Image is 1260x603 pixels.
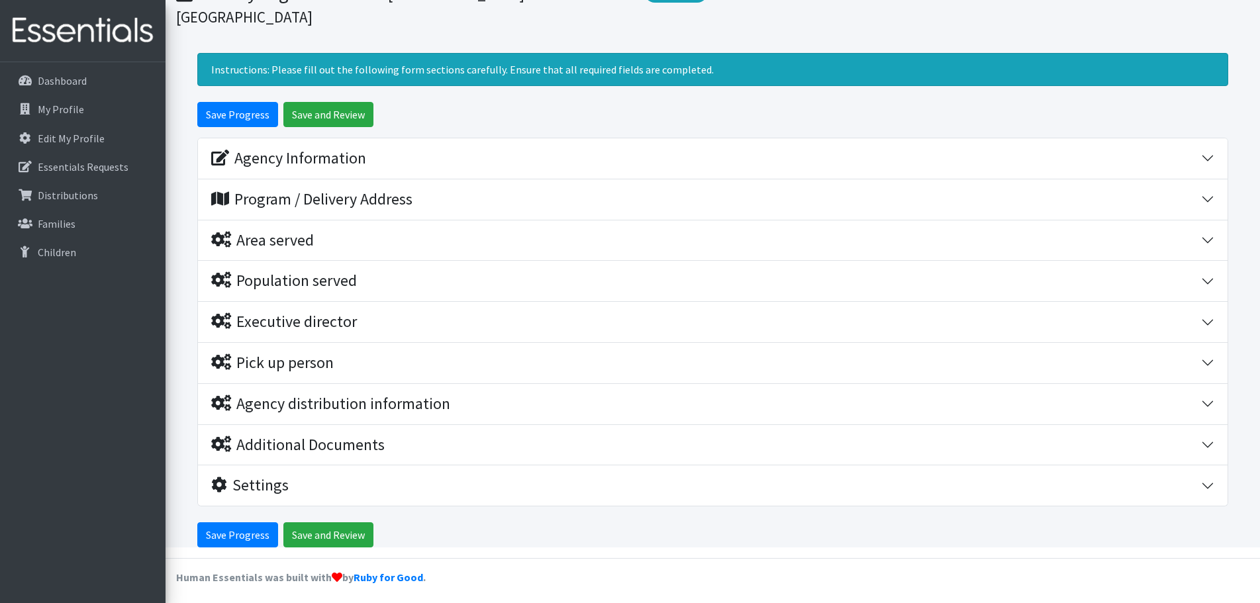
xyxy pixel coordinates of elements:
[38,132,105,145] p: Edit My Profile
[198,220,1228,261] button: Area served
[211,394,450,414] div: Agency distribution information
[198,138,1228,179] button: Agency Information
[5,239,160,265] a: Children
[211,476,289,495] div: Settings
[38,74,87,87] p: Dashboard
[198,343,1228,383] button: Pick up person
[38,217,75,230] p: Families
[5,210,160,237] a: Families
[197,102,278,127] input: Save Progress
[198,465,1228,506] button: Settings
[38,189,98,202] p: Distributions
[38,246,76,259] p: Children
[283,522,373,547] input: Save and Review
[283,102,373,127] input: Save and Review
[198,302,1228,342] button: Executive director
[354,571,423,584] a: Ruby for Good
[197,53,1228,86] div: Instructions: Please fill out the following form sections carefully. Ensure that all required fie...
[211,190,412,209] div: Program / Delivery Address
[5,68,160,94] a: Dashboard
[211,436,385,455] div: Additional Documents
[5,125,160,152] a: Edit My Profile
[5,96,160,122] a: My Profile
[198,384,1228,424] button: Agency distribution information
[211,312,357,332] div: Executive director
[198,179,1228,220] button: Program / Delivery Address
[176,571,426,584] strong: Human Essentials was built with by .
[38,160,128,173] p: Essentials Requests
[211,271,357,291] div: Population served
[198,425,1228,465] button: Additional Documents
[211,149,366,168] div: Agency Information
[5,154,160,180] a: Essentials Requests
[211,353,334,373] div: Pick up person
[197,522,278,547] input: Save Progress
[198,261,1228,301] button: Population served
[5,9,160,53] img: HumanEssentials
[38,103,84,116] p: My Profile
[211,231,314,250] div: Area served
[5,182,160,209] a: Distributions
